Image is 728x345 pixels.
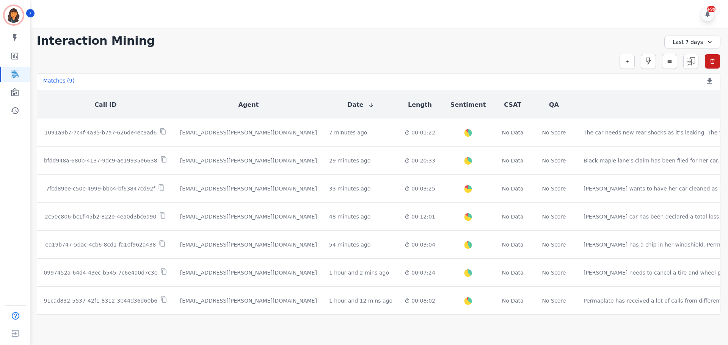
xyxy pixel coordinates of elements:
div: 1 hour and 12 mins ago [329,297,392,304]
div: 48 minutes ago [329,213,370,220]
div: No Score [542,213,566,220]
p: 1091a9b7-7c4f-4a35-b7a7-626de4ec9ad6 [44,129,157,136]
button: Sentiment [450,100,486,109]
div: [EMAIL_ADDRESS][PERSON_NAME][DOMAIN_NAME] [180,185,317,192]
div: No Data [501,185,524,192]
p: 91cad832-5537-42f1-8312-3b44d36d60b6 [44,297,157,304]
div: No Score [542,241,566,248]
img: Bordered avatar [5,6,23,24]
div: No Score [542,269,566,276]
p: bfdd948a-680b-4137-9dc9-ae19935e6638 [44,157,157,164]
div: 7 minutes ago [329,129,367,136]
h1: Interaction Mining [37,34,155,48]
div: [EMAIL_ADDRESS][PERSON_NAME][DOMAIN_NAME] [180,157,317,164]
div: [EMAIL_ADDRESS][PERSON_NAME][DOMAIN_NAME] [180,269,317,276]
div: No Data [501,297,524,304]
p: ea19b747-5dac-4cb6-8cd1-fa10f962a438 [45,241,156,248]
p: 7fcd89ee-c50c-4999-bbb4-bf63847cd92f [46,185,155,192]
div: [EMAIL_ADDRESS][PERSON_NAME][DOMAIN_NAME] [180,297,317,304]
div: 33 minutes ago [329,185,370,192]
div: No Score [542,157,566,164]
div: 54 minutes ago [329,241,370,248]
div: 00:20:33 [405,157,435,164]
button: CSAT [504,100,521,109]
div: No Data [501,269,524,276]
p: 2c50c806-bc1f-45b2-822e-4ea0d3bc6a90 [45,213,156,220]
button: Length [408,100,432,109]
div: 00:01:22 [405,129,435,136]
button: Call ID [94,100,116,109]
button: QA [549,100,559,109]
div: 00:03:04 [405,241,435,248]
div: +99 [707,6,715,12]
div: [EMAIL_ADDRESS][PERSON_NAME][DOMAIN_NAME] [180,213,317,220]
div: No Score [542,297,566,304]
div: No Score [542,129,566,136]
div: [EMAIL_ADDRESS][PERSON_NAME][DOMAIN_NAME] [180,241,317,248]
div: Last 7 days [664,36,720,48]
div: No Data [501,129,524,136]
div: 00:03:25 [405,185,435,192]
div: No Score [542,185,566,192]
div: 00:07:24 [405,269,435,276]
div: 29 minutes ago [329,157,370,164]
div: No Data [501,213,524,220]
div: 00:12:01 [405,213,435,220]
p: 0997452a-64d4-43ec-b545-7c6e4a0d7c3e [44,269,157,276]
div: No Data [501,241,524,248]
div: No Data [501,157,524,164]
div: [EMAIL_ADDRESS][PERSON_NAME][DOMAIN_NAME] [180,129,317,136]
div: Matches ( 9 ) [43,77,75,87]
div: 00:08:02 [405,297,435,304]
button: Date [347,100,374,109]
button: Agent [238,100,259,109]
div: 1 hour and 2 mins ago [329,269,389,276]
